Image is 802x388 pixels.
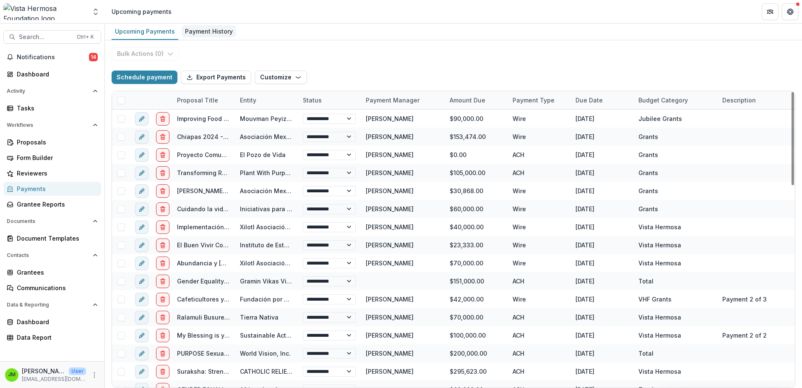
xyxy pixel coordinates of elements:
div: [PERSON_NAME] [366,331,414,340]
a: Payments [3,182,101,196]
div: [PERSON_NAME] [366,367,414,376]
div: Ralamuli Busureala (Awaken Ralamuli!) [177,313,230,322]
div: Status [298,96,327,105]
div: Chiapas 2024 - Hacia comunidades sostenibles: promoviendo la salud, la seguridad alimentaria y la... [177,132,230,141]
button: edit [135,329,148,342]
div: $30,868.00 [445,182,508,200]
button: edit [135,148,148,162]
div: Budget Category [633,91,717,109]
div: [PERSON_NAME] [366,204,414,213]
div: Abundancia y [PERSON_NAME]: Transformando vidas en las comunidades [DEMOGRAPHIC_DATA] de [GEOGRAP... [177,259,230,267]
a: Document Templates [3,231,101,245]
a: Iniciativas para el Desarrollo de una Economía Alternativa y Solidaria, A. C. (IDEAS Comunitarias) [240,205,523,212]
div: Due Date [570,96,608,105]
div: Jubilee Grants [638,114,682,123]
div: $100,000.00 [445,326,508,344]
div: Total [638,277,654,286]
button: delete [156,130,169,144]
a: Grantees [3,265,101,279]
button: delete [156,220,169,234]
div: Proposal Title [172,91,235,109]
div: $60,000.00 [445,200,508,218]
div: $23,333.00 [445,236,508,254]
button: Open Documents [3,215,101,228]
div: $295,623.00 [445,362,508,380]
div: Wire [508,236,570,254]
button: Get Help [782,3,799,20]
div: Payment Type [508,91,570,109]
div: Jerry Martinez [8,372,16,378]
div: Dashboard [17,317,94,326]
button: delete [156,202,169,216]
span: Search... [19,34,72,41]
div: ACH [508,326,570,344]
div: $40,000.00 [445,218,508,236]
div: Proyecto Comunitario para luchar contra la trata de personas en [GEOGRAPHIC_DATA], [GEOGRAPHIC_DA... [177,150,230,159]
button: Open Workflows [3,118,101,132]
div: VHF Grants [638,295,672,304]
a: Asociación Mexicana de Transformación Rural y Urbana A.C (Amextra, Inc.) [240,133,459,140]
div: Description [717,96,761,105]
a: Tierra Nativa [240,314,279,321]
button: delete [156,166,169,180]
p: [EMAIL_ADDRESS][DOMAIN_NAME] [22,375,86,383]
div: [PERSON_NAME] [366,295,414,304]
button: edit [135,239,148,252]
div: PURPOSE Sexual and Gender-Based Violence Project: Advancing Gender Equality and Social Inclusion ... [177,349,230,358]
div: [PERSON_NAME] [366,186,414,195]
button: delete [156,275,169,288]
div: Wire [508,254,570,272]
div: [DATE] [570,218,633,236]
button: Bulk Actions (0) [112,47,179,60]
button: delete [156,347,169,360]
div: $70,000.00 [445,308,508,326]
div: Vista Hermosa [638,331,681,340]
div: $70,000.00 [445,254,508,272]
div: [DATE] [570,182,633,200]
span: Data & Reporting [7,302,89,308]
div: Wire [508,290,570,308]
div: Entity [235,96,261,105]
a: El Pozo de Vida [240,151,286,158]
a: Grantee Reports [3,197,101,211]
button: delete [156,311,169,324]
div: $90,000.00 [445,110,508,128]
button: delete [156,112,169,126]
div: Wire [508,182,570,200]
div: Payment 2 of 2 [722,331,767,340]
button: Export Payments [181,71,251,84]
button: delete [156,257,169,270]
div: [PERSON_NAME] [366,223,414,231]
button: edit [135,220,148,234]
div: Tasks [17,104,94,113]
a: Dashboard [3,67,101,81]
div: Payment Manager [361,96,424,105]
div: Grants [638,168,658,177]
div: [PERSON_NAME] [366,132,414,141]
div: Grants [638,150,658,159]
div: Due Date [570,91,633,109]
button: delete [156,184,169,198]
div: Proposal Title [172,96,223,105]
div: Status [298,91,361,109]
div: [PERSON_NAME] [366,259,414,267]
div: Reviewers [17,169,94,178]
div: Upcoming Payments [112,25,178,37]
div: $153,474.00 [445,128,508,146]
div: Entity [235,91,298,109]
span: Workflows [7,122,89,128]
div: Vista Hermosa [638,367,681,376]
div: [DATE] [570,290,633,308]
button: delete [156,365,169,378]
button: Open Activity [3,84,101,98]
button: edit [135,365,148,378]
div: [PERSON_NAME] [366,150,414,159]
button: delete [156,148,169,162]
div: ACH [508,308,570,326]
div: [DATE] [570,254,633,272]
div: [PERSON_NAME] [366,349,414,358]
a: Dashboard [3,315,101,329]
div: [PERSON_NAME] 2024 - Hacia comunidades sostenibles: promoviendo la salud, la seguridad alimentari... [177,186,230,195]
